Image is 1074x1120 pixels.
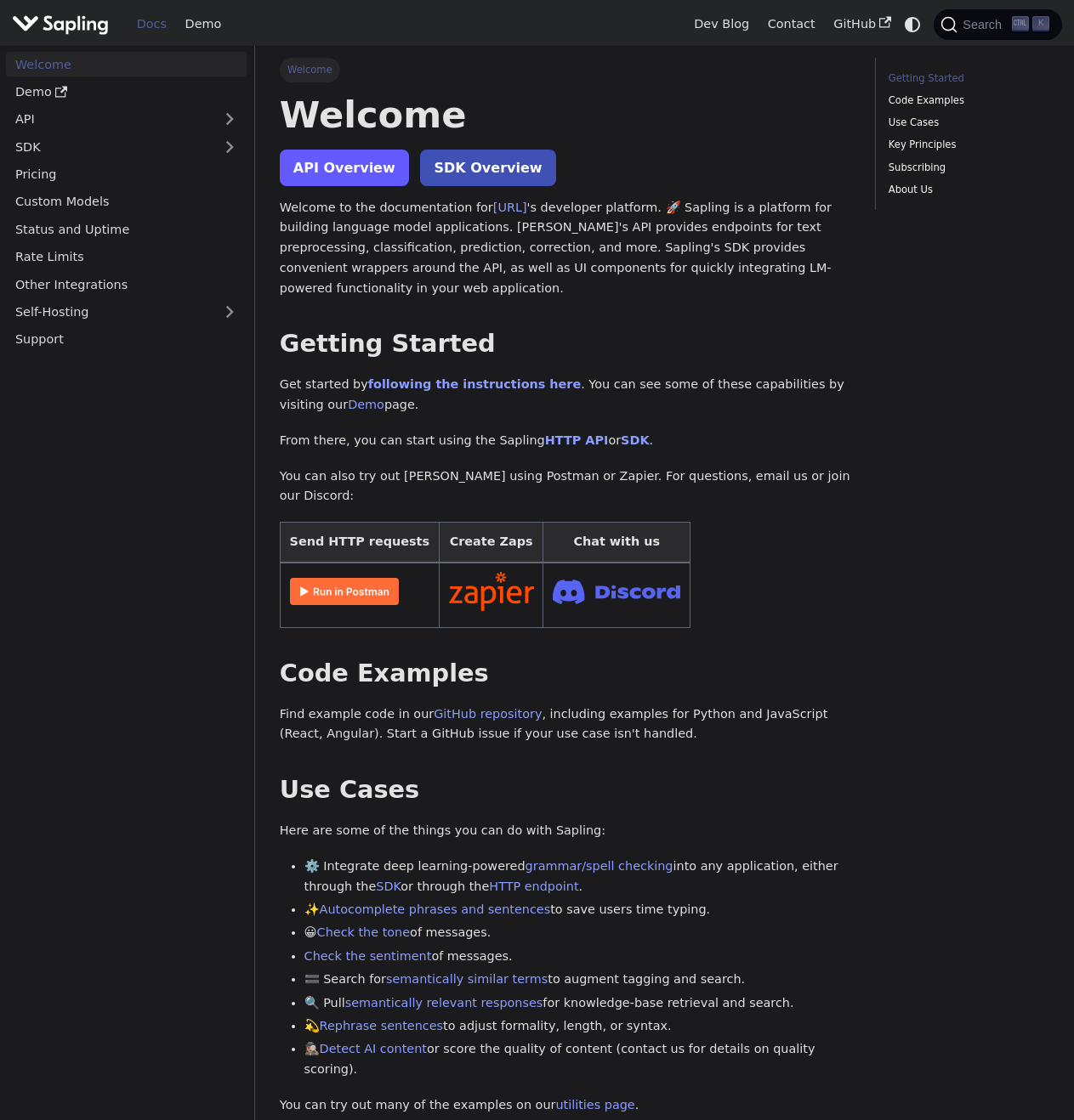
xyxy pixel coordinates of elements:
[6,272,247,297] a: Other Integrations
[320,1019,443,1032] a: Rephrase sentences
[420,150,555,186] a: SDK Overview
[543,523,690,563] th: Chat with us
[493,201,527,214] a: [URL]
[304,857,851,897] li: ⚙️ Integrate deep learning-powered into any application, either through the or through the .
[280,150,409,186] a: API Overview
[6,52,247,76] a: Welcome
[280,467,851,507] p: You can also try out [PERSON_NAME] using Postman or Zapier. For questions, email us or join our D...
[6,245,247,269] a: Rate Limits
[12,12,115,37] a: Sapling.ai
[759,11,825,37] a: Contact
[889,115,1043,131] a: Use Cases
[280,523,439,563] th: Send HTTP requests
[280,92,851,138] h1: Welcome
[317,925,410,939] a: Check the tone
[6,189,247,214] a: Custom Models
[6,80,247,105] a: Demo
[304,1039,851,1080] li: 🕵🏽‍♀️ or score the quality of content (contact us for details on quality scoring).
[348,398,384,411] a: Demo
[345,996,543,1010] a: semantically relevant responses
[685,11,758,37] a: Dev Blog
[280,375,851,416] p: Get started by . You can see some of these capabilities by visiting our page.
[280,329,851,359] h2: Getting Started
[320,902,551,916] a: Autocomplete phrases and sentences
[6,300,247,325] a: Self-Hosting
[889,93,1043,109] a: Code Examples
[6,162,247,187] a: Pricing
[304,949,432,963] a: Check the sentiment
[280,431,851,451] p: From there, you can start using the Sapling or .
[6,107,213,132] a: API
[901,12,925,37] button: Switch between dark and light mode (currently system mode)
[304,923,851,943] li: 😀 of messages.
[280,775,851,806] h2: Use Cases
[489,880,578,893] a: HTTP endpoint
[6,134,213,159] a: SDK
[824,11,900,37] a: GitHub
[545,433,609,447] a: HTTP API
[213,107,247,132] button: Expand sidebar category 'API'
[280,198,851,299] p: Welcome to the documentation for 's developer platform. 🚀 Sapling is a platform for building lang...
[304,993,851,1014] li: 🔍 Pull for knowledge-base retrieval and search.
[213,134,247,159] button: Expand sidebar category 'SDK'
[280,1095,851,1116] p: You can try out many of the examples on our .
[553,574,680,609] img: Join Discord
[621,433,649,447] a: SDK
[12,12,109,37] img: Sapling.ai
[889,71,1043,87] a: Getting Started
[128,11,176,37] a: Docs
[958,18,1012,31] span: Search
[368,377,581,391] a: following the instructions here
[439,523,543,563] th: Create Zaps
[304,900,851,920] li: ✨ to save users time typing.
[304,947,851,967] li: of messages.
[280,58,851,82] nav: Breadcrumbs
[320,1042,427,1055] a: Detect AI content
[376,880,401,893] a: SDK
[290,578,399,605] img: Run in Postman
[304,1016,851,1037] li: 💫 to adjust formality, length, or syntax.
[6,217,247,241] a: Status and Uptime
[280,821,851,841] p: Here are some of the things you can do with Sapling:
[176,11,230,37] a: Demo
[1032,16,1049,31] kbd: K
[934,9,1061,40] button: Search (Ctrl+K)
[449,572,534,611] img: Connect in Zapier
[555,1098,634,1112] a: utilities page
[6,327,247,352] a: Support
[526,859,673,873] a: grammar/spell checking
[889,182,1043,198] a: About Us
[280,58,340,82] span: Welcome
[280,659,851,689] h2: Code Examples
[434,707,542,721] a: GitHub repository
[889,160,1043,176] a: Subscribing
[386,972,548,986] a: semantically similar terms
[304,970,851,990] li: 🟰 Search for to augment tagging and search.
[889,137,1043,153] a: Key Principles
[280,704,851,745] p: Find example code in our , including examples for Python and JavaScript (React, Angular). Start a...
